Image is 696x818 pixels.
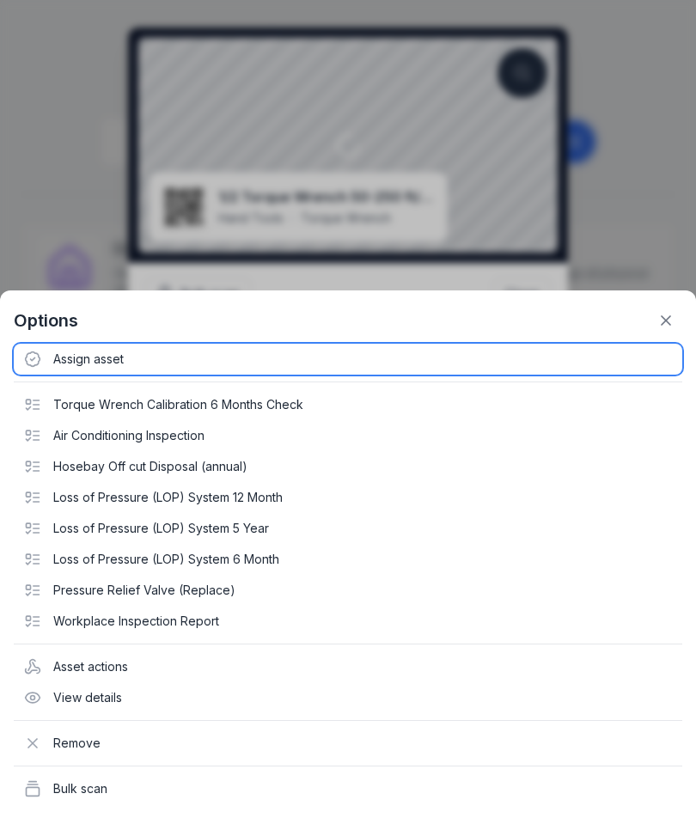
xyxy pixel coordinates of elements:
[14,544,682,575] div: Loss of Pressure (LOP) System 6 Month
[14,773,682,804] div: Bulk scan
[14,651,682,682] div: Asset actions
[14,389,682,420] div: Torque Wrench Calibration 6 Months Check
[14,308,78,333] strong: Options
[14,682,682,713] div: View details
[14,513,682,544] div: Loss of Pressure (LOP) System 5 Year
[14,344,682,375] div: Assign asset
[14,575,682,606] div: Pressure Relief Valve (Replace)
[14,451,682,482] div: Hosebay Off cut Disposal (annual)
[14,728,682,759] div: Remove
[14,420,682,451] div: Air Conditioning Inspection
[14,606,682,637] div: Workplace Inspection Report
[14,482,682,513] div: Loss of Pressure (LOP) System 12 Month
